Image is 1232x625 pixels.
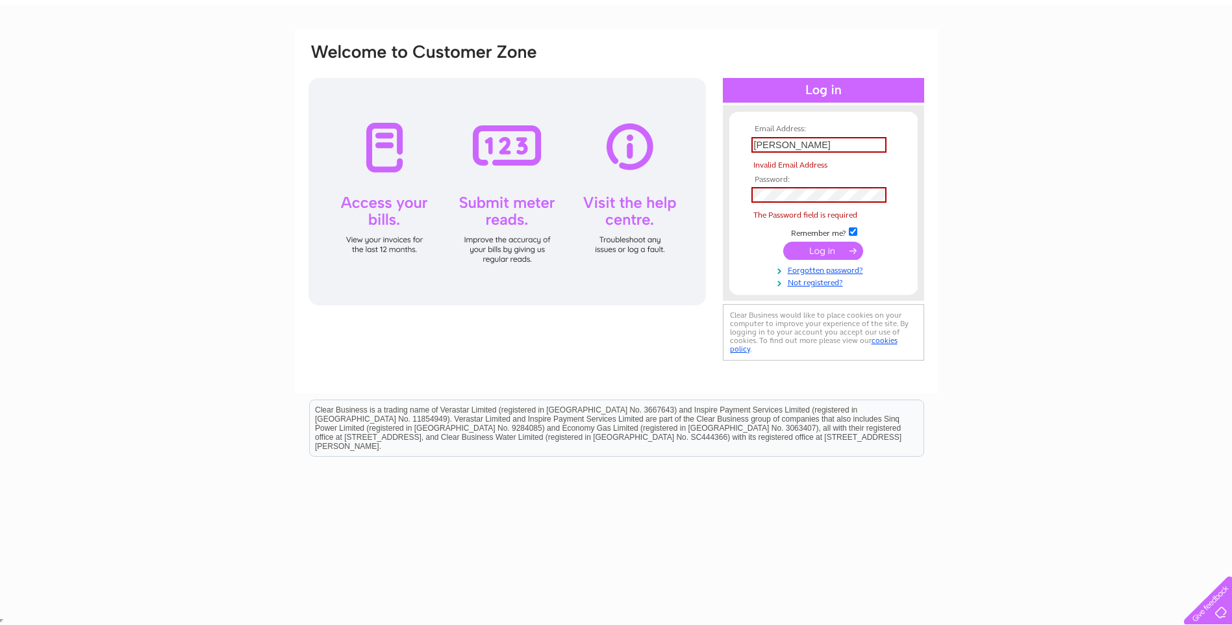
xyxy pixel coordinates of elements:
[783,242,863,260] input: Submit
[748,175,899,185] th: Password:
[310,7,924,63] div: Clear Business is a trading name of Verastar Limited (registered in [GEOGRAPHIC_DATA] No. 3667643...
[987,6,1077,23] a: 0333 014 3131
[748,125,899,134] th: Email Address:
[748,225,899,238] td: Remember me?
[723,304,924,361] div: Clear Business would like to place cookies on your computer to improve your experience of the sit...
[1119,55,1158,65] a: Telecoms
[751,275,899,288] a: Not registered?
[753,210,857,220] span: The Password field is required
[1166,55,1185,65] a: Blog
[751,263,899,275] a: Forgotten password?
[753,160,827,170] span: Invalid Email Address
[1050,55,1075,65] a: Water
[1083,55,1111,65] a: Energy
[43,34,109,73] img: logo.png
[730,336,898,353] a: cookies policy
[1192,55,1224,65] a: Contact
